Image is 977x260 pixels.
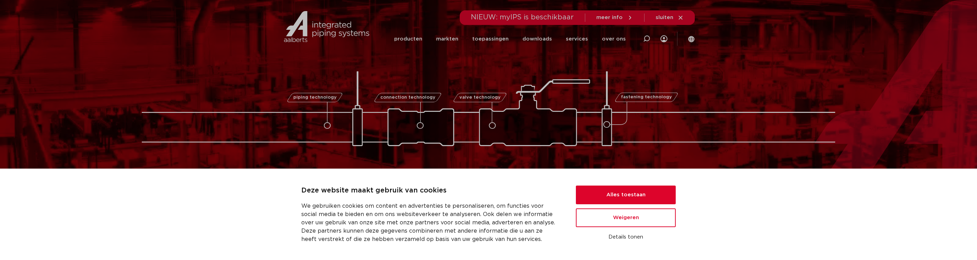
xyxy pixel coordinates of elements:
p: We gebruiken cookies om content en advertenties te personaliseren, om functies voor social media ... [301,202,559,243]
a: markten [436,25,458,53]
a: toepassingen [472,25,509,53]
span: sluiten [656,15,673,20]
nav: Menu [394,25,626,53]
span: piping technology [293,95,336,100]
button: Alles toestaan [576,186,676,204]
span: NIEUW: myIPS is beschikbaar [471,14,574,21]
div: my IPS [660,25,667,53]
span: fastening technology [621,95,672,100]
a: over ons [602,25,626,53]
span: meer info [596,15,623,20]
a: meer info [596,15,633,21]
button: Weigeren [576,208,676,227]
button: Details tonen [576,231,676,243]
span: connection technology [380,95,435,100]
p: Deze website maakt gebruik van cookies [301,185,559,196]
a: sluiten [656,15,684,21]
a: producten [394,25,422,53]
a: downloads [522,25,552,53]
span: valve technology [459,95,500,100]
a: services [566,25,588,53]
